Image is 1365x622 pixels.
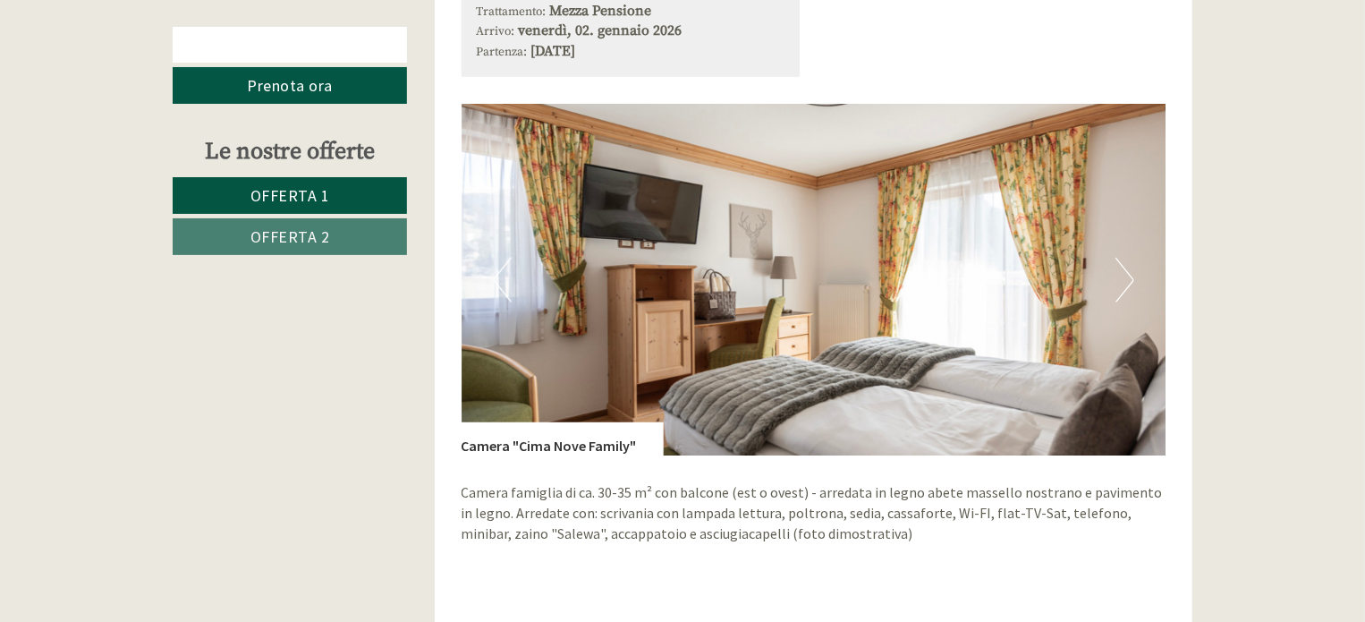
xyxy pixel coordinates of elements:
[173,27,407,63] a: Vai al sito web
[462,104,1166,456] img: image
[477,45,528,60] small: Partenza:
[462,483,1166,545] p: Camera famiglia di ca. 30-35 m² con balcone (est o ovest) - arredata in legno abete massello nost...
[550,2,652,20] b: Mezza Pensione
[477,24,515,39] small: Arrivo:
[173,135,407,168] div: Le nostre offerte
[250,185,330,206] span: Offerta 1
[250,226,330,247] span: Offerta 2
[1115,258,1134,302] button: Next
[477,4,547,20] small: Trattamento:
[173,67,407,104] a: Prenota ora
[493,258,512,302] button: Previous
[519,21,682,39] b: venerdì, 02. gennaio 2026
[531,42,576,60] b: [DATE]
[462,422,664,456] div: Camera "Cima Nove Family"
